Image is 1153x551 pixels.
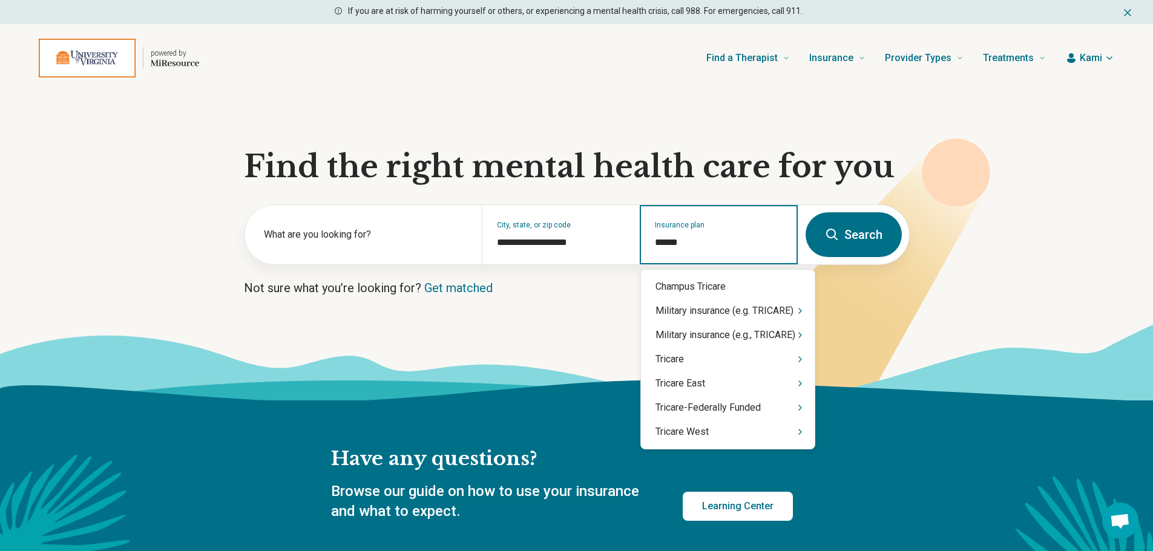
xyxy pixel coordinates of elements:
[641,275,815,444] div: Suggestions
[424,281,493,295] a: Get matched
[641,299,815,323] div: Military insurance (e.g. TRICARE)
[1102,503,1138,539] a: Open chat
[806,212,902,257] button: Search
[1122,5,1134,19] button: Dismiss
[683,492,793,521] a: Learning Center
[641,420,815,444] div: Tricare West
[885,50,951,67] span: Provider Types
[348,5,803,18] p: If you are at risk of harming yourself or others, or experiencing a mental health crisis, call 98...
[983,50,1034,67] span: Treatments
[264,227,467,242] label: What are you looking for?
[641,275,815,299] div: Champus Tricare
[809,50,853,67] span: Insurance
[244,149,910,185] h1: Find the right mental health care for you
[151,48,199,58] p: powered by
[331,481,654,522] p: Browse our guide on how to use your insurance and what to expect.
[244,279,910,296] p: Not sure what you’re looking for?
[641,396,815,420] div: Tricare-Federally Funded
[39,39,199,77] a: Home page
[641,371,815,396] div: Tricare East
[1080,51,1102,65] span: Kami
[641,347,815,371] div: Tricare
[331,446,793,472] h2: Have any questions?
[641,323,815,347] div: Military insurance (e.g., TRICARE)
[706,50,778,67] span: Find a Therapist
